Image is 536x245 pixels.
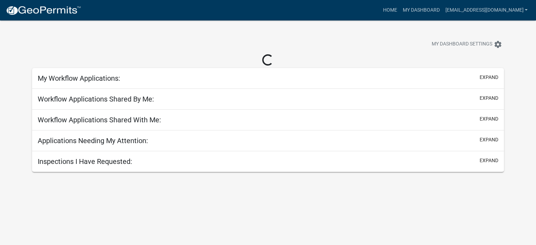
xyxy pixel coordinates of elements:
[38,95,154,103] h5: Workflow Applications Shared By Me:
[38,136,148,145] h5: Applications Needing My Attention:
[480,74,498,81] button: expand
[38,74,120,82] h5: My Workflow Applications:
[480,115,498,123] button: expand
[494,40,502,49] i: settings
[480,136,498,143] button: expand
[400,4,442,17] a: My Dashboard
[432,40,492,49] span: My Dashboard Settings
[380,4,400,17] a: Home
[38,157,132,166] h5: Inspections I Have Requested:
[442,4,530,17] a: [EMAIL_ADDRESS][DOMAIN_NAME]
[480,157,498,164] button: expand
[38,116,161,124] h5: Workflow Applications Shared With Me:
[426,37,508,51] button: My Dashboard Settingssettings
[480,94,498,102] button: expand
